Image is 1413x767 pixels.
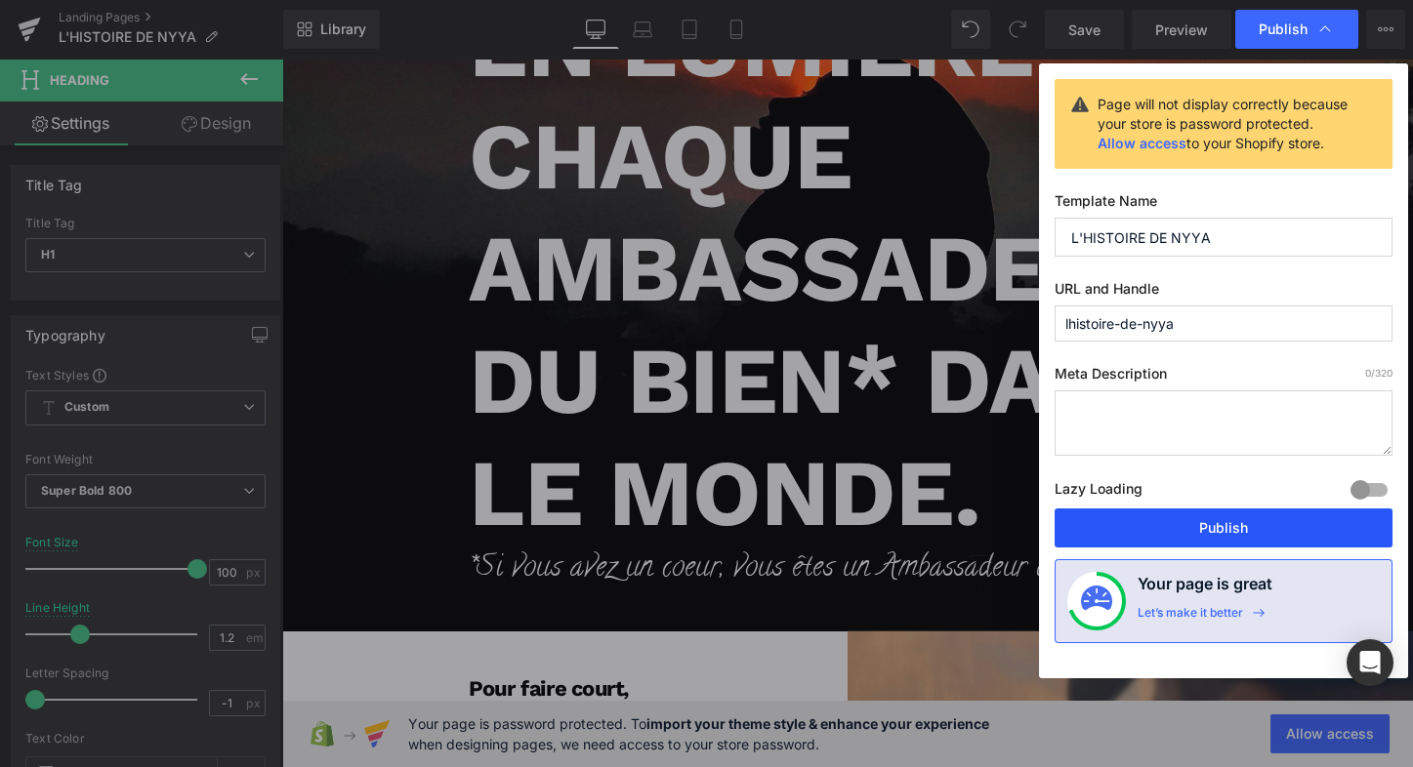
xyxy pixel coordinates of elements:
[1098,135,1186,151] a: Allow access
[1081,585,1112,617] img: onboarding-status.svg
[1347,639,1393,686] div: Open Intercom Messenger
[1365,367,1371,379] span: 0
[1259,20,1308,38] span: Publish
[195,647,591,669] h1: Pour faire court,
[1138,572,1272,605] h4: Your page is great
[1055,476,1143,508] label: Lazy Loading
[1365,367,1392,379] span: /320
[1055,192,1392,218] label: Template Name
[1138,605,1243,630] div: Let’s make it better
[1055,280,1392,305] label: URL and Handle
[1055,508,1392,547] button: Publish
[1098,95,1355,153] div: Page will not display correctly because your store is password protected. to your Shopify store.
[1055,365,1392,390] label: Meta Description
[195,510,986,559] p: *Si vous avez un coeur, vous êtes un Ambassadeur du bien.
